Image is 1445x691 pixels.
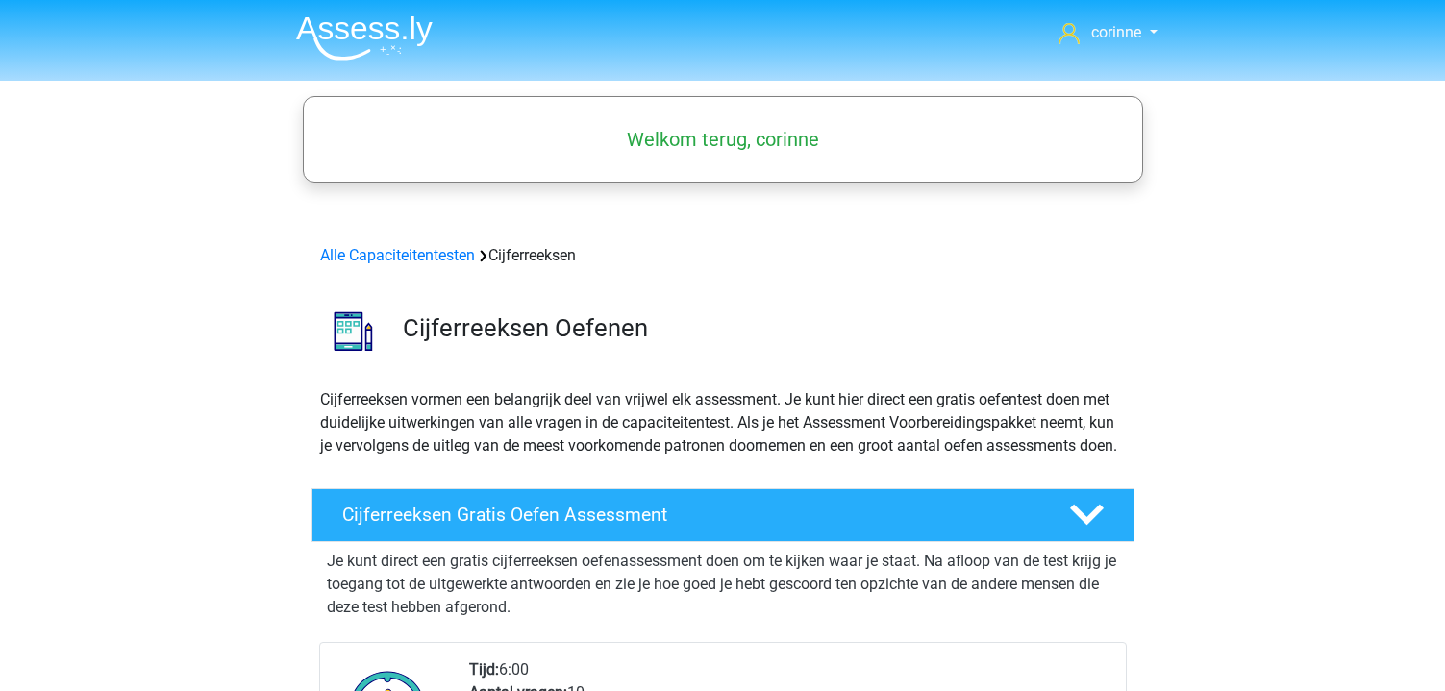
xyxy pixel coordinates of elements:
h3: Cijferreeksen Oefenen [403,313,1119,343]
a: Alle Capaciteitentesten [320,246,475,264]
a: corinne [1051,21,1164,44]
img: Assessly [296,15,433,61]
div: Cijferreeksen [312,244,1134,267]
p: Cijferreeksen vormen een belangrijk deel van vrijwel elk assessment. Je kunt hier direct een grat... [320,388,1126,457]
a: Cijferreeksen Gratis Oefen Assessment [304,488,1142,542]
b: Tijd: [469,660,499,679]
h4: Cijferreeksen Gratis Oefen Assessment [342,504,1038,526]
span: corinne [1091,23,1141,41]
h5: Welkom terug, corinne [312,128,1134,151]
p: Je kunt direct een gratis cijferreeksen oefenassessment doen om te kijken waar je staat. Na afloo... [327,550,1119,619]
img: cijferreeksen [312,290,394,372]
